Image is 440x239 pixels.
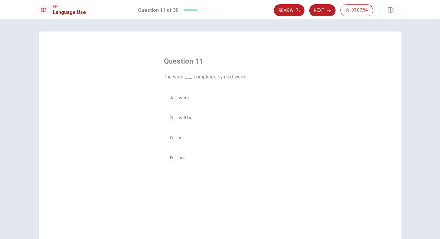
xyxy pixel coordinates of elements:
[164,56,276,66] h4: Question 11
[167,133,177,143] div: C
[53,5,86,9] span: EPT
[164,130,276,145] button: Cis
[167,113,177,123] div: B
[274,4,305,16] button: Review
[309,4,336,16] button: Next
[164,110,276,125] button: Bwill be
[164,150,276,165] button: Dare
[179,134,183,141] span: is
[352,8,368,13] span: 00:07:54
[138,7,178,14] h1: Question 11 of 30
[53,9,86,16] h1: Language Use
[179,154,186,161] span: are
[167,153,177,163] div: D
[179,114,193,121] span: will be
[164,73,276,81] span: The work ___ completed by next week.
[167,93,177,103] div: A
[341,4,373,16] button: 00:07:54
[164,90,276,105] button: Awere
[179,94,190,101] span: were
